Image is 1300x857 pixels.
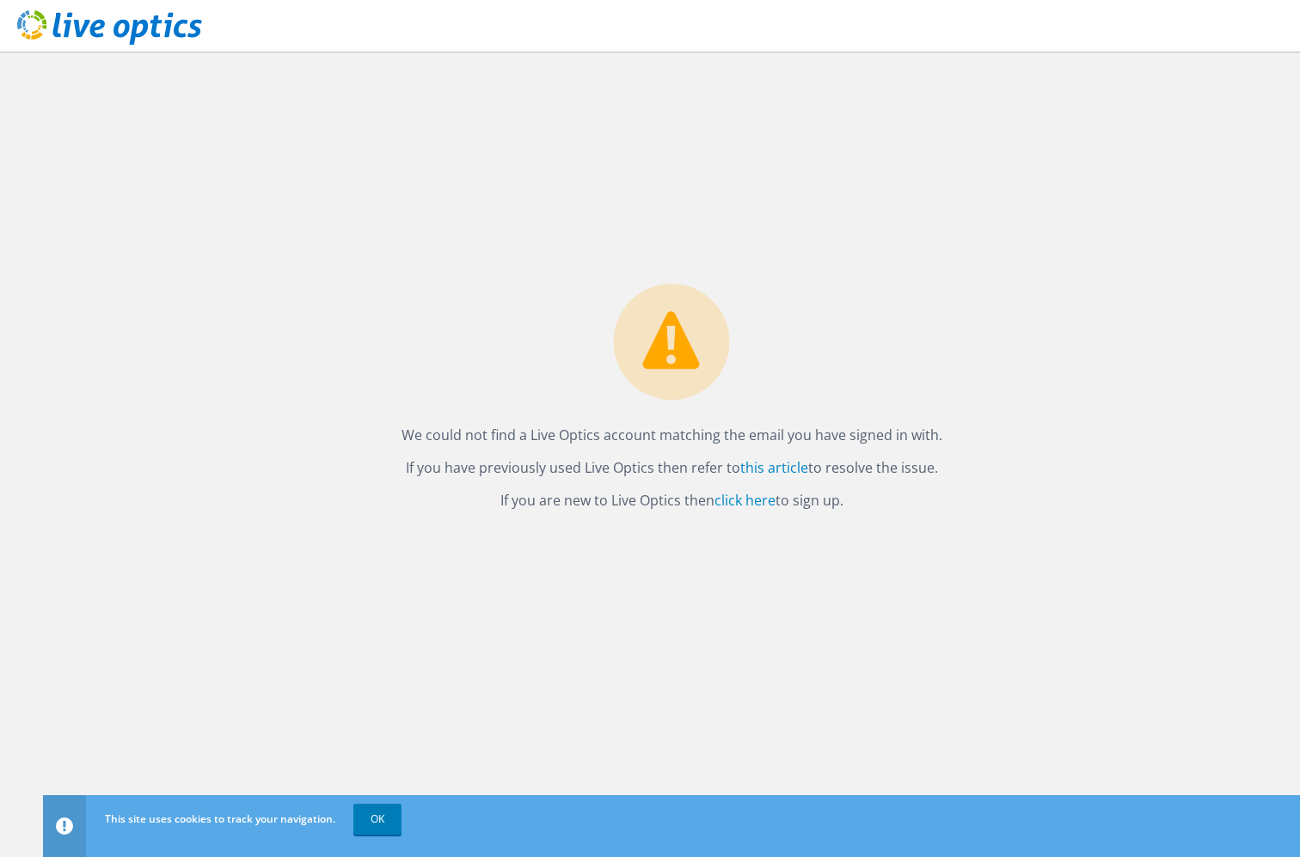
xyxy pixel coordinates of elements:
[402,456,942,480] p: If you have previously used Live Optics then refer to to resolve the issue.
[353,804,402,835] a: OK
[740,458,808,477] a: this article
[105,811,335,826] span: This site uses cookies to track your navigation.
[402,488,942,512] p: If you are new to Live Optics then to sign up.
[402,423,942,447] p: We could not find a Live Optics account matching the email you have signed in with.
[714,491,776,510] a: click here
